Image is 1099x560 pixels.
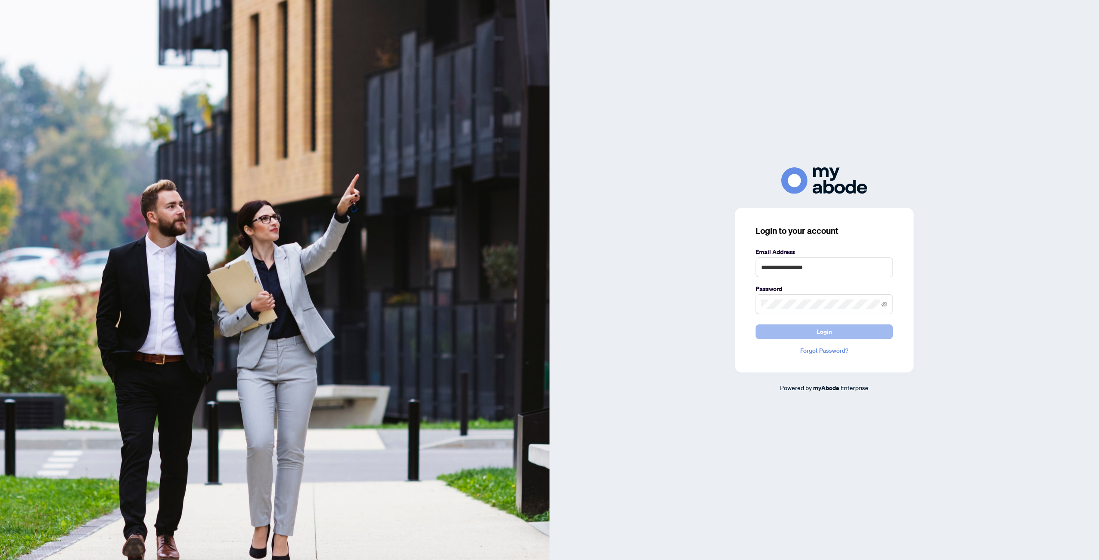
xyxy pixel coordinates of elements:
[841,384,868,391] span: Enterprise
[813,383,839,393] a: myAbode
[756,284,893,294] label: Password
[756,225,893,237] h3: Login to your account
[756,324,893,339] button: Login
[881,301,887,307] span: eye-invisible
[780,384,812,391] span: Powered by
[817,325,832,339] span: Login
[756,247,893,257] label: Email Address
[781,167,867,194] img: ma-logo
[756,346,893,355] a: Forgot Password?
